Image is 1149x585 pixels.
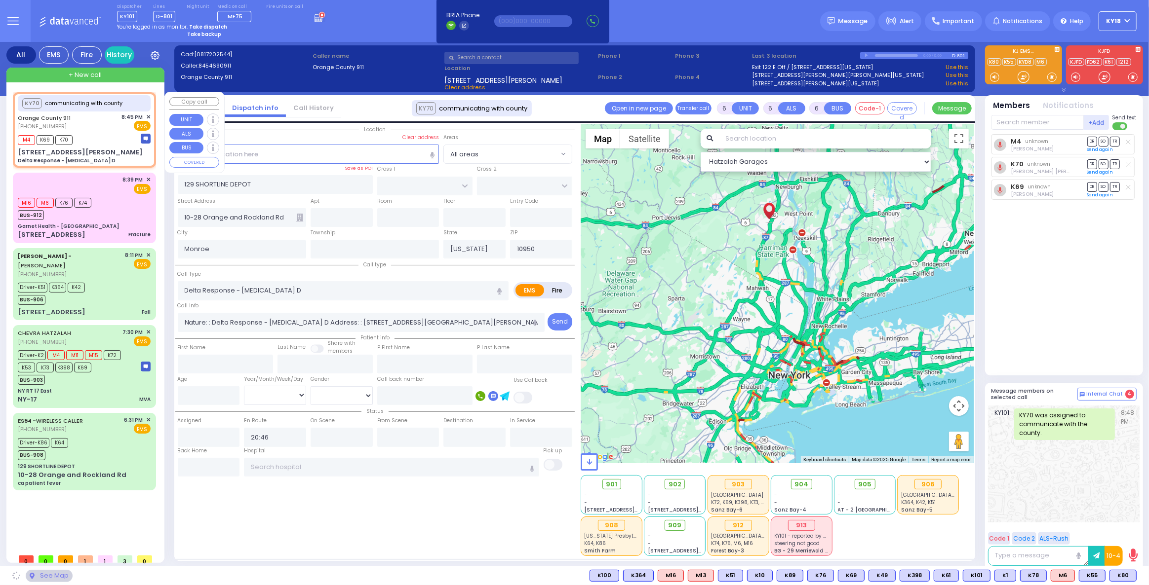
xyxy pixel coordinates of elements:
[134,336,151,346] span: EMS
[711,499,811,506] span: K72, K69, K398, K73, K53, K2, M4, M11, M15
[994,570,1016,582] div: BLS
[377,417,407,425] label: From Scene
[900,17,914,26] span: Alert
[991,388,1077,401] h5: Message members on selected call
[991,115,1084,130] input: Search member
[153,11,175,22] span: D-801
[668,520,681,530] span: 909
[1121,408,1135,440] span: 8:48 PM
[327,339,356,347] small: Share with
[18,470,126,480] div: 10-28 Orange and Rockland Rd
[1079,570,1106,582] div: BLS
[858,479,872,489] span: 905
[118,555,132,563] span: 3
[1069,58,1084,66] a: KJFD
[169,157,219,168] button: COVERED
[985,49,1062,56] label: KJ EMS...
[1109,570,1137,582] div: BLS
[1087,169,1113,175] a: Send again
[946,63,968,72] a: Use this
[1116,58,1131,66] a: 1212
[1077,388,1137,401] button: Internal Chat 4
[45,99,122,108] span: communicating with county
[311,375,329,383] label: Gender
[598,52,672,60] span: Phone 1
[494,15,572,27] input: (000)000-00000
[51,438,68,448] span: K64
[225,103,286,112] a: Dispatch info
[1070,17,1083,26] span: Help
[605,102,673,114] a: Open in new page
[18,307,85,317] div: [STREET_ADDRESS]
[358,261,391,268] span: Call type
[139,396,151,403] div: MVA
[18,270,67,278] span: [PHONE_NUMBER]
[1028,183,1051,190] span: unknown
[838,506,911,513] span: AT - 2 [GEOGRAPHIC_DATA]
[123,329,143,336] span: 7:30 PM
[178,145,439,163] input: Search location here
[1087,137,1097,146] span: DR
[510,197,538,205] label: Entry Code
[1020,570,1047,582] div: BLS
[146,251,151,259] span: ✕
[137,555,152,563] span: 0
[443,417,473,425] label: Destination
[444,75,562,83] span: [STREET_ADDRESS][PERSON_NAME]
[1038,532,1070,545] button: ALS-Rush
[443,197,455,205] label: Floor
[55,363,73,372] span: K398
[356,334,395,341] span: Patient info
[123,176,143,183] span: 8:39 PM
[141,362,151,371] img: message-box.svg
[134,184,151,194] span: EMS
[277,343,306,351] label: Last Name
[18,114,71,122] a: Orange County 911
[345,165,373,172] label: Save as POI
[169,114,203,126] button: UNIT
[794,479,808,489] span: 904
[18,438,49,448] span: Driver-K86
[142,308,151,316] div: Fall
[18,479,61,487] div: ca patient fever
[1099,159,1109,169] span: SO
[1087,182,1097,191] span: DR
[752,71,924,79] a: [STREET_ADDRESS][PERSON_NAME][PERSON_NAME][US_STATE]
[1014,408,1115,440] div: KY70 was assigned to communicate with the county.
[286,103,341,112] a: Call History
[994,408,1014,440] span: KY101
[134,259,151,269] span: EMS
[1087,391,1123,398] span: Internal Chat
[444,145,558,163] span: All areas
[47,350,65,360] span: M4
[1012,532,1036,545] button: Code 2
[181,50,309,59] label: Cad:
[711,532,860,540] span: Westchester Medical Center-Woods Road
[648,532,651,540] span: -
[901,506,933,513] span: Sanz Bay-5
[752,52,860,60] label: Last 3 location
[1110,159,1120,169] span: TR
[443,229,457,237] label: State
[146,113,151,121] span: ✕
[189,23,227,31] strong: Take dispatch
[648,540,651,547] span: -
[6,46,36,64] div: All
[711,491,763,499] span: Hackensack University Medical Center
[169,97,219,107] button: Copy call
[198,62,231,70] span: 8454690911
[1003,17,1042,26] span: Notifications
[244,375,306,383] div: Year/Month/Week/Day
[18,230,85,240] div: [STREET_ADDRESS]
[117,11,137,22] span: KY101
[1085,58,1102,66] a: FD62
[18,198,35,208] span: M16
[187,31,221,38] strong: Take backup
[58,555,73,563] span: 0
[266,4,303,10] label: Fire units on call
[327,347,353,355] span: members
[949,396,969,416] button: Map camera controls
[1011,190,1054,198] span: Yoel Mayer Goldberger
[18,210,44,220] span: BUS-912
[1025,138,1048,145] span: unknown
